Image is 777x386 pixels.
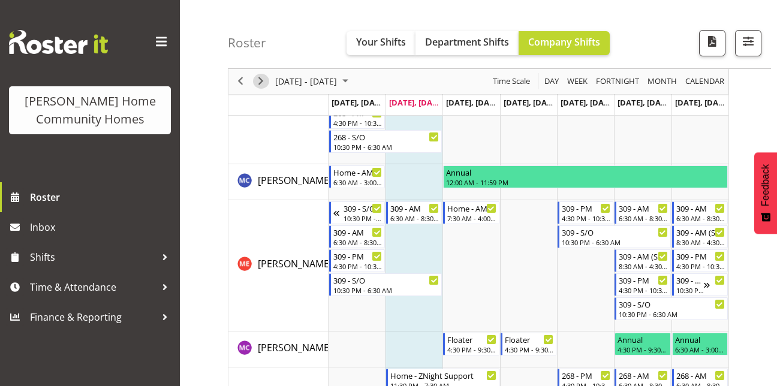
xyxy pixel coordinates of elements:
[519,31,610,55] button: Company Shifts
[446,177,725,187] div: 12:00 AM - 11:59 PM
[443,201,499,224] div: Mary Endaya"s event - Home - AM Support 3 Begin From Wednesday, August 20, 2025 at 7:30:00 AM GMT...
[390,213,439,223] div: 6:30 AM - 8:30 AM
[619,250,667,262] div: 309 - AM (Sat/Sun)
[228,200,329,331] td: Mary Endaya resource
[684,74,725,89] span: calendar
[676,261,725,271] div: 4:30 PM - 10:30 PM
[30,218,174,236] span: Inbox
[565,74,590,89] button: Timeline Week
[676,369,725,381] div: 268 - AM
[562,369,610,381] div: 268 - PM
[446,97,501,108] span: [DATE], [DATE]
[615,249,670,272] div: Mary Endaya"s event - 309 - AM (Sat/Sun) Begin From Saturday, August 23, 2025 at 8:30:00 AM GMT+1...
[329,201,385,224] div: Mary Endaya"s event - 309 - S/O Begin From Sunday, August 17, 2025 at 10:30:00 PM GMT+12:00 Ends ...
[258,173,332,188] a: [PERSON_NAME]
[619,298,725,310] div: 309 - S/O
[562,202,610,214] div: 309 - PM
[618,345,667,354] div: 4:30 PM - 9:30 PM
[492,74,531,89] span: Time Scale
[447,333,496,345] div: Floater
[543,74,560,89] span: Day
[273,74,354,89] button: August 2025
[672,273,728,296] div: Mary Endaya"s event - 309 - S/O Begin From Sunday, August 24, 2025 at 10:30:00 PM GMT+12:00 Ends ...
[505,333,553,345] div: Floater
[683,74,727,89] button: Month
[558,225,671,248] div: Mary Endaya"s event - 309 - S/O Begin From Friday, August 22, 2025 at 10:30:00 PM GMT+12:00 Ends ...
[676,250,725,262] div: 309 - PM
[258,174,332,187] span: [PERSON_NAME]
[676,213,725,223] div: 6:30 AM - 8:30 AM
[646,74,678,89] span: Month
[619,261,667,271] div: 8:30 AM - 4:30 PM
[333,131,439,143] div: 268 - S/O
[425,35,509,49] span: Department Shifts
[618,97,672,108] span: [DATE], [DATE]
[329,249,385,272] div: Mary Endaya"s event - 309 - PM Begin From Monday, August 18, 2025 at 4:30:00 PM GMT+12:00 Ends At...
[672,225,728,248] div: Mary Endaya"s event - 309 - AM (Sat/Sun) Begin From Sunday, August 24, 2025 at 8:30:00 AM GMT+12:...
[329,130,442,153] div: Lovejot Kaur"s event - 268 - S/O Begin From Monday, August 18, 2025 at 10:30:00 PM GMT+12:00 Ends...
[333,250,382,262] div: 309 - PM
[443,165,728,188] div: Maria Cerbas"s event - Annual Begin From Wednesday, August 20, 2025 at 12:00:00 AM GMT+12:00 Ends...
[30,248,156,266] span: Shifts
[619,285,667,295] div: 4:30 PM - 10:30 PM
[333,118,382,128] div: 4:30 PM - 10:30 PM
[699,30,725,56] button: Download a PDF of the roster according to the set date range.
[21,92,159,128] div: [PERSON_NAME] Home Community Homes
[329,273,442,296] div: Mary Endaya"s event - 309 - S/O Begin From Monday, August 18, 2025 at 10:30:00 PM GMT+12:00 Ends ...
[228,331,329,367] td: Miyoung Chung resource
[672,201,728,224] div: Mary Endaya"s event - 309 - AM Begin From Sunday, August 24, 2025 at 6:30:00 AM GMT+12:00 Ends At...
[594,74,642,89] button: Fortnight
[501,333,556,355] div: Miyoung Chung"s event - Floater Begin From Thursday, August 21, 2025 at 4:30:00 PM GMT+12:00 Ends...
[390,369,496,381] div: Home - ZNight Support
[30,308,156,326] span: Finance & Reporting
[561,97,615,108] span: [DATE], [DATE]
[595,74,640,89] span: Fortnight
[389,97,444,108] span: [DATE], [DATE]
[447,345,496,354] div: 4:30 PM - 9:30 PM
[754,152,777,234] button: Feedback - Show survey
[347,31,415,55] button: Your Shifts
[333,274,439,286] div: 309 - S/O
[491,74,532,89] button: Time Scale
[619,369,667,381] div: 268 - AM
[251,69,271,94] div: next period
[30,278,156,296] span: Time & Attendance
[619,309,725,319] div: 10:30 PM - 6:30 AM
[447,202,496,214] div: Home - AM Support 3
[562,213,610,223] div: 4:30 PM - 10:30 PM
[562,237,668,247] div: 10:30 PM - 6:30 AM
[271,69,356,94] div: August 18 - 24, 2025
[332,97,386,108] span: [DATE], [DATE]
[446,166,725,178] div: Annual
[735,30,761,56] button: Filter Shifts
[333,226,382,238] div: 309 - AM
[344,202,382,214] div: 309 - S/O
[253,74,269,89] button: Next
[333,177,382,187] div: 6:30 AM - 3:00 PM
[566,74,589,89] span: Week
[672,249,728,272] div: Mary Endaya"s event - 309 - PM Begin From Sunday, August 24, 2025 at 4:30:00 PM GMT+12:00 Ends At...
[258,341,332,354] span: [PERSON_NAME]
[618,333,667,345] div: Annual
[274,74,338,89] span: [DATE] - [DATE]
[443,333,499,355] div: Miyoung Chung"s event - Floater Begin From Wednesday, August 20, 2025 at 4:30:00 PM GMT+12:00 End...
[675,333,725,345] div: Annual
[228,36,266,50] h4: Roster
[676,285,704,295] div: 10:30 PM - 6:30 AM
[329,106,385,129] div: Lovejot Kaur"s event - 268 - PM Begin From Monday, August 18, 2025 at 4:30:00 PM GMT+12:00 Ends A...
[615,273,670,296] div: Mary Endaya"s event - 309 - PM Begin From Saturday, August 23, 2025 at 4:30:00 PM GMT+12:00 Ends ...
[505,345,553,354] div: 4:30 PM - 9:30 PM
[390,202,439,214] div: 309 - AM
[333,166,382,178] div: Home - AM Support 2
[228,164,329,200] td: Maria Cerbas resource
[675,97,730,108] span: [DATE], [DATE]
[676,237,725,247] div: 8:30 AM - 4:30 PM
[233,74,249,89] button: Previous
[9,30,108,54] img: Rosterit website logo
[258,257,332,270] span: [PERSON_NAME]
[329,165,385,188] div: Maria Cerbas"s event - Home - AM Support 2 Begin From Monday, August 18, 2025 at 6:30:00 AM GMT+1...
[528,35,600,49] span: Company Shifts
[676,274,704,286] div: 309 - S/O
[760,164,771,206] span: Feedback
[619,202,667,214] div: 309 - AM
